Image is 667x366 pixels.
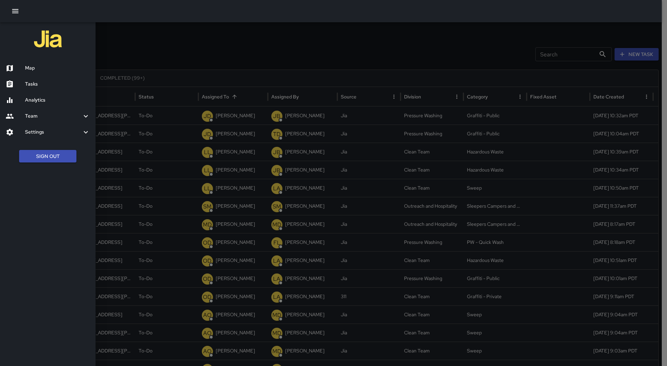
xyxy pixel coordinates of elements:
[25,64,90,72] h6: Map
[34,25,62,53] img: jia-logo
[25,112,82,120] h6: Team
[19,150,76,163] button: Sign Out
[25,128,82,136] h6: Settings
[25,96,90,104] h6: Analytics
[25,80,90,88] h6: Tasks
